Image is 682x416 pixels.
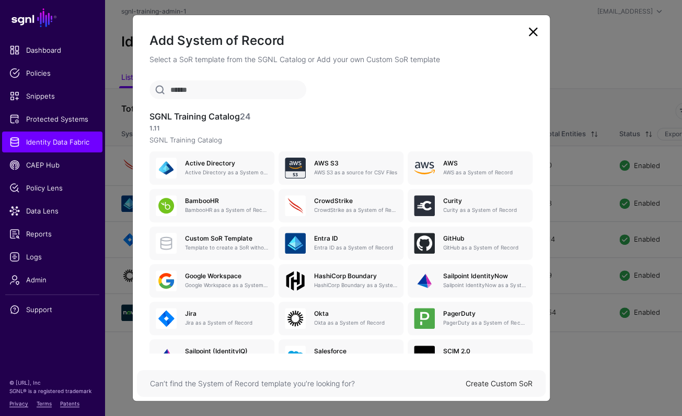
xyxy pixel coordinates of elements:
[443,244,526,252] p: GitHub as a System of Record
[185,310,268,317] h5: Jira
[443,197,526,205] h5: Curity
[149,32,533,50] h2: Add System of Record
[314,160,397,167] h5: AWS S3
[185,206,268,214] p: BambooHR as a System of Record
[149,264,274,298] a: Google WorkspaceGoogle Workspace as a System of Record
[149,124,160,132] strong: 1.11
[408,302,533,335] a: PagerDutyPagerDuty as a System of Record
[149,189,274,222] a: BambooHRBambooHR as a System of Record
[443,319,526,327] p: PagerDuty as a System of Record
[314,197,397,205] h5: CrowdStrike
[185,244,268,252] p: Template to create a SoR without any entities, attributes or relationships. Once created, you can...
[156,158,177,179] img: svg+xml;base64,PHN2ZyB3aWR0aD0iNjQiIGhlaWdodD0iNjQiIHZpZXdCb3g9IjAgMCA2NCA2NCIgZmlsbD0ibm9uZSIgeG...
[443,281,526,289] p: Sailpoint IdentityNow as a System of Record
[408,339,533,373] a: SCIM 2.0SCIM 2.0 as a System of Record
[156,308,177,329] img: svg+xml;base64,PHN2ZyB3aWR0aD0iNjQiIGhlaWdodD0iNjQiIHZpZXdCb3g9IjAgMCA2NCA2NCIgZmlsbD0ibm9uZSIgeG...
[149,135,533,146] p: SGNL Training Catalog
[149,302,274,335] a: JiraJira as a System of Record
[240,111,251,122] span: 24
[414,158,435,179] img: svg+xml;base64,PHN2ZyB4bWxucz0iaHR0cDovL3d3dy53My5vcmcvMjAwMC9zdmciIHhtbG5zOnhsaW5rPSJodHRwOi8vd3...
[314,169,397,176] p: AWS S3 as a source for CSV Files
[185,272,268,280] h5: Google Workspace
[185,281,268,289] p: Google Workspace as a System of Record
[414,270,435,291] img: svg+xml;base64,PHN2ZyB3aWR0aD0iNjQiIGhlaWdodD0iNjQiIHZpZXdCb3g9IjAgMCA2NCA2NCIgZmlsbD0ibm9uZSIgeG...
[279,227,403,260] a: Entra IDEntra ID as a System of Record
[443,235,526,242] h5: GitHub
[149,54,533,65] p: Select a SoR template from the SGNL Catalog or Add your own Custom SoR template
[279,151,403,185] a: AWS S3AWS S3 as a source for CSV Files
[185,348,268,355] h5: Sailpoint (IdentityIQ)
[285,158,306,179] img: svg+xml;base64,PHN2ZyB3aWR0aD0iNjQiIGhlaWdodD0iNjQiIHZpZXdCb3g9IjAgMCA2NCA2NCIgZmlsbD0ibm9uZSIgeG...
[156,270,177,291] img: svg+xml;base64,PHN2ZyB3aWR0aD0iNjQiIGhlaWdodD0iNjQiIHZpZXdCb3g9IjAgMCA2NCA2NCIgZmlsbD0ibm9uZSIgeG...
[414,195,435,216] img: svg+xml;base64,PHN2ZyB3aWR0aD0iNjQiIGhlaWdodD0iNjQiIHZpZXdCb3g9IjAgMCA2NCA2NCIgZmlsbD0ibm9uZSIgeG...
[414,346,435,366] img: svg+xml;base64,PHN2ZyB3aWR0aD0iNjQiIGhlaWdodD0iNjQiIHZpZXdCb3g9IjAgMCA2NCA2NCIgZmlsbD0ibm9uZSIgeG...
[279,302,403,335] a: OktaOkta as a System of Record
[185,197,268,205] h5: BambooHR
[314,281,397,289] p: HashiCorp Boundary as a System of Record
[414,308,435,329] img: svg+xml;base64,PHN2ZyB3aWR0aD0iNjQiIGhlaWdodD0iNjQiIHZpZXdCb3g9IjAgMCA2NCA2NCIgZmlsbD0ibm9uZSIgeG...
[408,227,533,260] a: GitHubGitHub as a System of Record
[285,308,306,329] img: svg+xml;base64,PHN2ZyB3aWR0aD0iNjQiIGhlaWdodD0iNjQiIHZpZXdCb3g9IjAgMCA2NCA2NCIgZmlsbD0ibm9uZSIgeG...
[149,151,274,185] a: Active DirectoryActive Directory as a System of Record
[443,348,526,355] h5: SCIM 2.0
[314,310,397,317] h5: Okta
[279,339,403,373] a: SalesforceSalesforce as a System of Record
[314,244,397,252] p: Entra ID as a System of Record
[443,310,526,317] h5: PagerDuty
[285,233,306,254] img: svg+xml;base64,PHN2ZyB3aWR0aD0iNjQiIGhlaWdodD0iNjQiIHZpZXdCb3g9IjAgMCA2NCA2NCIgZmlsbD0ibm9uZSIgeG...
[279,264,403,298] a: HashiCorp BoundaryHashiCorp Boundary as a System of Record
[156,195,177,216] img: svg+xml;base64,PHN2ZyB3aWR0aD0iNjQiIGhlaWdodD0iNjQiIHZpZXdCb3g9IjAgMCA2NCA2NCIgZmlsbD0ibm9uZSIgeG...
[156,346,177,366] img: svg+xml;base64,PHN2ZyB3aWR0aD0iNjQiIGhlaWdodD0iNjQiIHZpZXdCb3g9IjAgMCA2NCA2NCIgZmlsbD0ibm9uZSIgeG...
[285,346,306,366] img: svg+xml;base64,PHN2ZyB3aWR0aD0iNjQiIGhlaWdodD0iNjQiIHZpZXdCb3g9IjAgMCA2NCA2NCIgZmlsbD0ibm9uZSIgeG...
[149,112,533,122] h3: SGNL Training Catalog
[443,169,526,176] p: AWS as a System of Record
[314,206,397,214] p: CrowdStrike as a System of Record
[443,206,526,214] p: Curity as a System of Record
[149,339,274,373] a: Sailpoint (IdentityIQ)Sailpoint Identity IQ as a System of Record
[443,160,526,167] h5: AWS
[314,235,397,242] h5: Entra ID
[185,169,268,176] p: Active Directory as a System of Record
[414,233,435,254] img: svg+xml;base64,PHN2ZyB3aWR0aD0iNjQiIGhlaWdodD0iNjQiIHZpZXdCb3g9IjAgMCA2NCA2NCIgZmlsbD0ibm9uZSIgeG...
[185,319,268,327] p: Jira as a System of Record
[466,379,533,388] a: Create Custom SoR
[149,227,274,260] a: Custom SoR TemplateTemplate to create a SoR without any entities, attributes or relationships. On...
[285,270,306,291] img: svg+xml;base64,PHN2ZyB4bWxucz0iaHR0cDovL3d3dy53My5vcmcvMjAwMC9zdmciIHdpZHRoPSIxMDBweCIgaGVpZ2h0PS...
[314,319,397,327] p: Okta as a System of Record
[408,189,533,222] a: CurityCurity as a System of Record
[279,189,403,222] a: CrowdStrikeCrowdStrike as a System of Record
[150,378,466,389] div: Can’t find the System of Record template you’re looking for?
[408,151,533,185] a: AWSAWS as a System of Record
[408,264,533,298] a: Sailpoint IdentityNowSailpoint IdentityNow as a System of Record
[314,348,397,355] h5: Salesforce
[443,272,526,280] h5: Sailpoint IdentityNow
[285,195,306,216] img: svg+xml;base64,PHN2ZyB3aWR0aD0iNjQiIGhlaWdodD0iNjQiIHZpZXdCb3g9IjAgMCA2NCA2NCIgZmlsbD0ibm9uZSIgeG...
[185,235,268,242] h5: Custom SoR Template
[314,272,397,280] h5: HashiCorp Boundary
[185,160,268,167] h5: Active Directory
